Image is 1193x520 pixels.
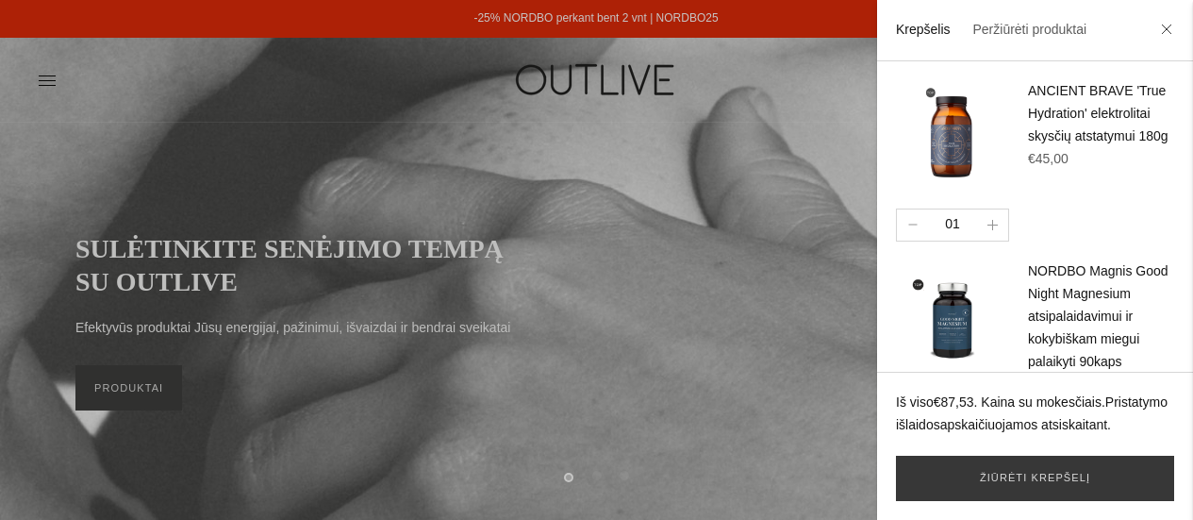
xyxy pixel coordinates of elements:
[896,80,1009,193] img: ancient-brave-true_hydration-outlive_3_200x.png
[1028,151,1069,166] span: €45,00
[896,456,1174,501] a: Žiūrėti krepšelį
[1028,83,1168,143] a: ANCIENT BRAVE 'True Hydration' elektrolitai skysčių atstatymui 180g
[937,215,968,235] div: 01
[896,260,1009,374] img: nordbo-goodnight-magnesium--outlive_1_3_200x.png
[1028,263,1168,369] a: NORDBO Magnis Good Night Magnesium atsipalaidavimui ir kokybiškam miegui palaikyti 90kaps
[896,392,1174,437] p: Iš viso . Kaina su mokesčiais. apskaičiuojamos atsiskaitant.
[934,394,974,410] span: €87,53
[896,22,951,37] a: Krepšelis
[896,394,1168,432] a: Pristatymo išlaidos
[972,22,1086,37] a: Peržiūrėti produktai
